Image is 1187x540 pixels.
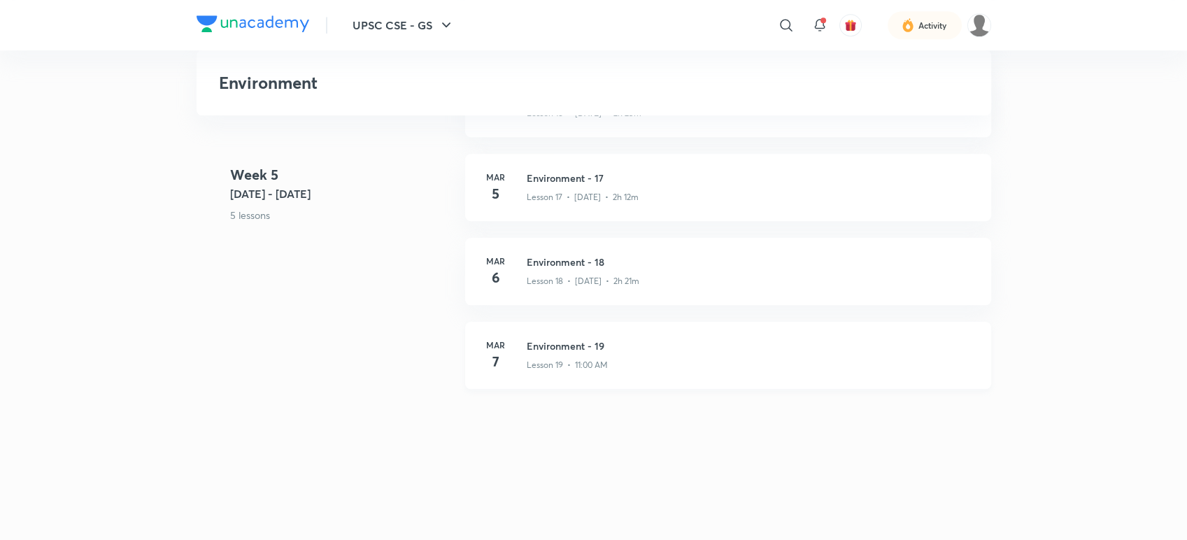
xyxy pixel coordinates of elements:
h6: Mar [482,171,510,183]
a: Company Logo [197,15,309,36]
h4: Week 5 [230,164,454,185]
h4: 6 [482,267,510,288]
h4: 5 [482,183,510,204]
h3: Environment - 17 [527,171,974,185]
h3: Environment [219,73,767,93]
p: Lesson 18 • [DATE] • 2h 21m [527,275,639,287]
img: activity [902,17,914,34]
h3: Environment - 18 [527,255,974,269]
p: 5 lessons [230,208,454,222]
h4: 7 [482,351,510,372]
p: Lesson 17 • [DATE] • 2h 12m [527,191,639,204]
p: Lesson 19 • 11:00 AM [527,359,608,371]
h6: Mar [482,255,510,267]
button: avatar [839,14,862,36]
img: Company Logo [197,15,309,32]
button: UPSC CSE - GS [344,11,463,39]
h3: Environment - 19 [527,339,974,353]
img: avatar [844,19,857,31]
h6: Mar [482,339,510,351]
h5: [DATE] - [DATE] [230,185,454,202]
img: Somdev [967,13,991,37]
a: Mar7Environment - 19Lesson 19 • 11:00 AM [465,322,991,406]
a: Mar5Environment - 17Lesson 17 • [DATE] • 2h 12m [465,154,991,238]
a: Mar6Environment - 18Lesson 18 • [DATE] • 2h 21m [465,238,991,322]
